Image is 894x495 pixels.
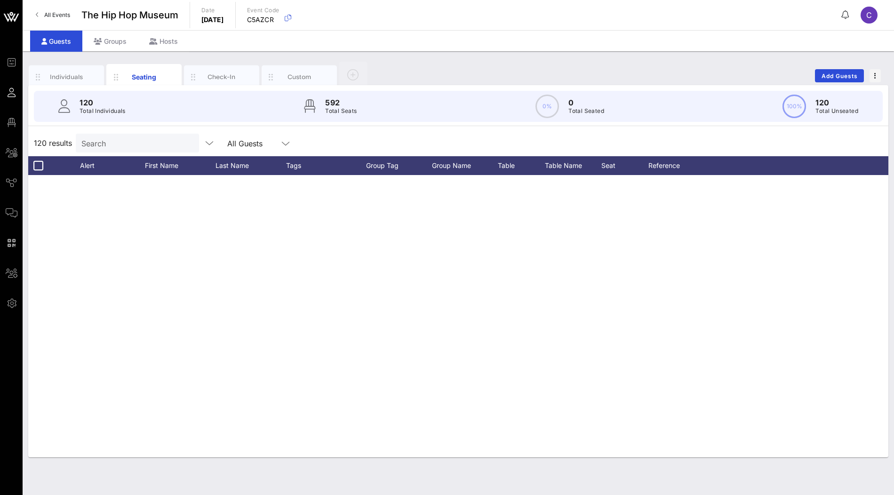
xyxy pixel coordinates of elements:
[432,156,498,175] div: Group Name
[866,10,872,20] span: C
[201,6,224,15] p: Date
[80,106,126,116] p: Total Individuals
[30,8,76,23] a: All Events
[201,15,224,24] p: [DATE]
[216,156,286,175] div: Last Name
[815,97,858,108] p: 120
[861,7,878,24] div: C
[30,31,82,52] div: Guests
[601,156,648,175] div: Seat
[325,97,357,108] p: 592
[227,139,263,148] div: All Guests
[80,97,126,108] p: 120
[81,8,178,22] span: The Hip Hop Museum
[75,156,99,175] div: Alert
[247,15,279,24] p: C5AZCR
[286,156,366,175] div: Tags
[545,156,601,175] div: Table Name
[44,11,70,18] span: All Events
[279,72,320,81] div: Custom
[46,72,88,81] div: Individuals
[821,72,858,80] span: Add Guests
[201,72,243,81] div: Check-In
[648,156,705,175] div: Reference
[145,156,216,175] div: First Name
[222,134,297,152] div: All Guests
[325,106,357,116] p: Total Seats
[815,69,864,82] button: Add Guests
[498,156,545,175] div: Table
[366,156,432,175] div: Group Tag
[568,106,604,116] p: Total Seated
[568,97,604,108] p: 0
[138,31,189,52] div: Hosts
[82,31,138,52] div: Groups
[815,106,858,116] p: Total Unseated
[123,72,165,82] div: Seating
[34,137,72,149] span: 120 results
[247,6,279,15] p: Event Code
